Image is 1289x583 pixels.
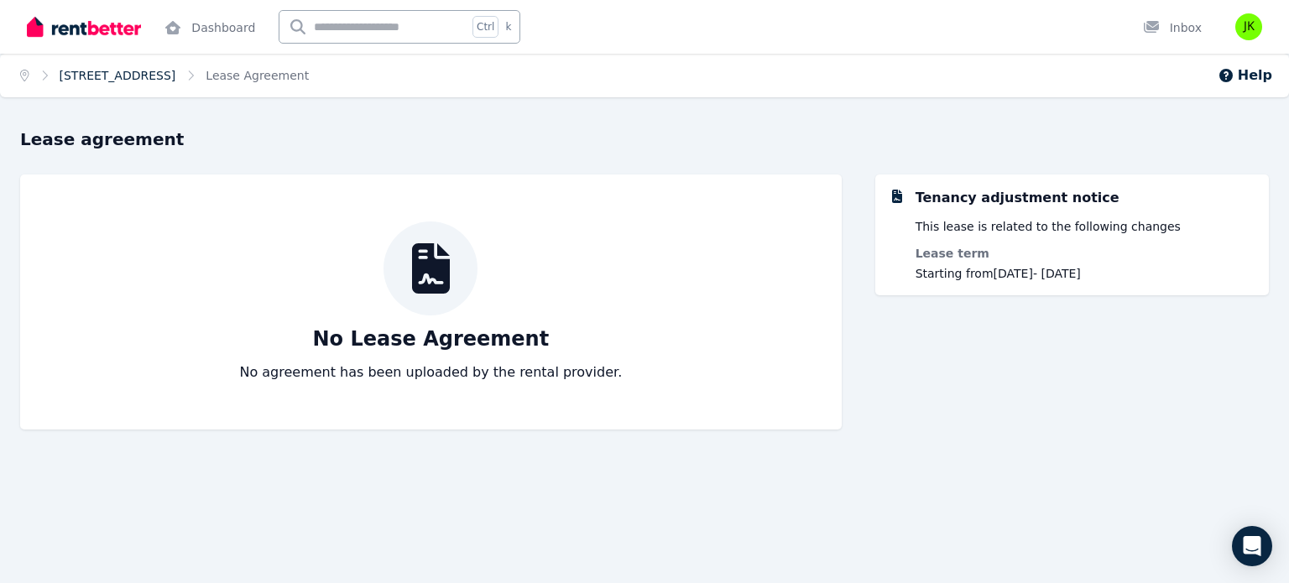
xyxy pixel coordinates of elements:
div: Open Intercom Messenger [1232,526,1272,566]
a: [STREET_ADDRESS] [60,69,176,82]
button: Help [1218,65,1272,86]
span: Lease Agreement [206,67,309,84]
h1: Lease agreement [20,128,1269,151]
img: RentBetter [27,14,141,39]
p: This lease is related to the following changes [916,218,1181,235]
img: Jordan Slade Kaplan [1235,13,1262,40]
dd: Starting from [DATE] - [DATE] [916,265,1081,282]
div: Tenancy adjustment notice [916,188,1119,208]
p: No agreement has been uploaded by the rental provider. [239,362,622,383]
p: No Lease Agreement [313,325,550,352]
div: Inbox [1143,19,1202,36]
span: Ctrl [472,16,498,38]
dt: Lease term [916,245,1081,262]
span: k [505,20,511,34]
